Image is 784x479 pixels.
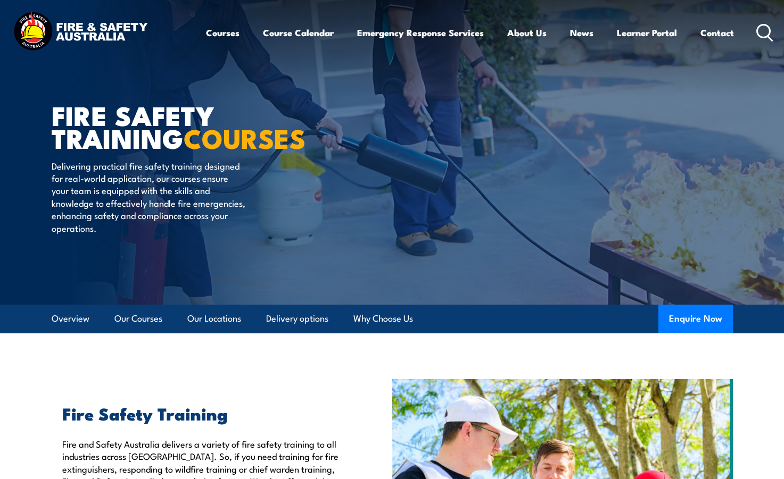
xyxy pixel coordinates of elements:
[353,305,413,333] a: Why Choose Us
[658,305,733,333] button: Enquire Now
[570,19,593,47] a: News
[62,406,343,421] h2: Fire Safety Training
[507,19,547,47] a: About Us
[617,19,677,47] a: Learner Portal
[114,305,162,333] a: Our Courses
[187,305,241,333] a: Our Locations
[700,19,734,47] a: Contact
[357,19,484,47] a: Emergency Response Services
[263,19,334,47] a: Course Calendar
[266,305,328,333] a: Delivery options
[52,305,89,333] a: Overview
[184,117,306,158] strong: COURSES
[52,103,315,149] h1: FIRE SAFETY TRAINING
[52,159,246,234] p: Delivering practical fire safety training designed for real-world application, our courses ensure...
[206,19,240,47] a: Courses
